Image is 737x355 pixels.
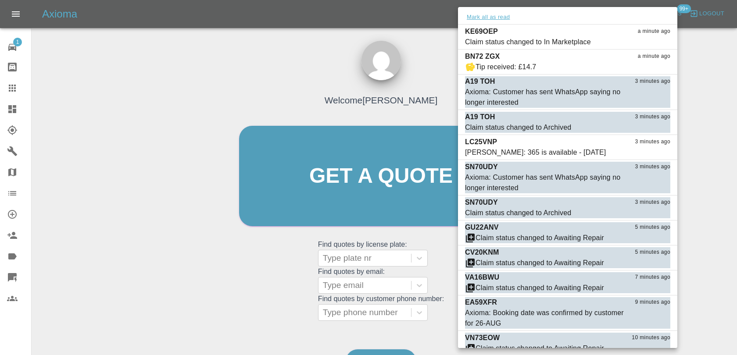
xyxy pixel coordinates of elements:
[465,308,626,329] div: Axioma: Booking date was confirmed by customer for 26-AUG
[638,27,670,36] span: a minute ago
[476,62,536,72] div: Tip received: £14.7
[465,26,498,37] p: KE69OEP
[476,343,604,354] div: Claim status changed to Awaiting Repair
[465,247,499,258] p: CV20KNM
[465,333,500,343] p: VN73EOW
[635,273,670,282] span: 7 minutes ago
[638,52,670,61] span: a minute ago
[465,87,626,108] div: Axioma: Customer has sent WhatsApp saying no longer interested
[635,198,670,207] span: 3 minutes ago
[465,197,498,208] p: SN70UDY
[465,162,498,172] p: SN70UDY
[465,147,606,158] div: [PERSON_NAME]: 365 is available - [DATE]
[465,37,591,47] div: Claim status changed to In Marketplace
[476,283,604,293] div: Claim status changed to Awaiting Repair
[632,334,670,342] span: 10 minutes ago
[465,76,495,87] p: A19 TOH
[465,297,497,308] p: EA59XFR
[465,12,512,22] button: Mark all as read
[465,137,497,147] p: LC25VNP
[635,298,670,307] span: 9 minutes ago
[476,258,604,268] div: Claim status changed to Awaiting Repair
[635,77,670,86] span: 3 minutes ago
[635,223,670,232] span: 5 minutes ago
[465,208,571,218] div: Claim status changed to Archived
[465,122,571,133] div: Claim status changed to Archived
[635,113,670,121] span: 3 minutes ago
[465,222,499,233] p: GU22ANV
[635,163,670,171] span: 3 minutes ago
[465,112,495,122] p: A19 TOH
[465,51,500,62] p: BN72 ZGX
[465,272,499,283] p: VA16BWU
[465,172,626,193] div: Axioma: Customer has sent WhatsApp saying no longer interested
[476,233,604,243] div: Claim status changed to Awaiting Repair
[635,248,670,257] span: 5 minutes ago
[635,138,670,146] span: 3 minutes ago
